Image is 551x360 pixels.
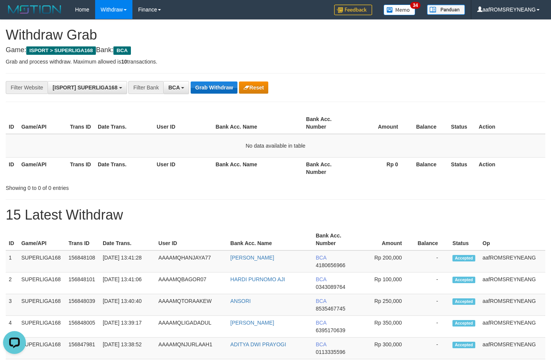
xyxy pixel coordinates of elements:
[358,294,413,316] td: Rp 250,000
[316,327,346,333] span: Copy 6395170639 to clipboard
[26,46,96,55] span: ISPORT > SUPERLIGA168
[352,112,409,134] th: Amount
[100,250,155,272] td: [DATE] 13:41:28
[6,229,18,250] th: ID
[3,3,26,26] button: Open LiveChat chat widget
[100,229,155,250] th: Date Trans.
[65,338,100,359] td: 156847981
[163,81,189,94] button: BCA
[358,229,413,250] th: Amount
[191,81,237,94] button: Grab Withdraw
[6,181,224,192] div: Showing 0 to 0 of 0 entries
[303,112,352,134] th: Bank Acc. Number
[413,229,449,250] th: Balance
[384,5,416,15] img: Button%20Memo.svg
[427,5,465,15] img: panduan.png
[154,112,213,134] th: User ID
[479,272,545,294] td: aafROMSREYNEANG
[452,298,475,305] span: Accepted
[18,338,65,359] td: SUPERLIGA168
[316,349,346,355] span: Copy 0113335596 to clipboard
[6,4,64,15] img: MOTION_logo.png
[316,262,346,268] span: Copy 4180656966 to clipboard
[316,255,326,261] span: BCA
[358,250,413,272] td: Rp 200,000
[227,229,312,250] th: Bank Acc. Name
[303,157,352,179] th: Bank Acc. Number
[6,27,545,43] h1: Withdraw Grab
[18,294,65,316] td: SUPERLIGA168
[316,320,326,326] span: BCA
[413,338,449,359] td: -
[316,276,326,282] span: BCA
[476,112,545,134] th: Action
[316,341,326,347] span: BCA
[168,84,180,91] span: BCA
[452,255,475,261] span: Accepted
[316,298,326,304] span: BCA
[100,272,155,294] td: [DATE] 13:41:06
[128,81,163,94] div: Filter Bank
[155,250,227,272] td: AAAAMQHANJAYA77
[6,250,18,272] td: 1
[53,84,117,91] span: [ISPORT] SUPERLIGA168
[452,320,475,327] span: Accepted
[65,272,100,294] td: 156848101
[476,157,545,179] th: Action
[413,250,449,272] td: -
[352,157,409,179] th: Rp 0
[67,112,95,134] th: Trans ID
[6,316,18,338] td: 4
[6,81,48,94] div: Filter Website
[18,157,67,179] th: Game/API
[448,157,476,179] th: Status
[410,2,420,9] span: 34
[409,112,448,134] th: Balance
[18,229,65,250] th: Game/API
[313,229,359,250] th: Bank Acc. Number
[6,207,545,223] h1: 15 Latest Withdraw
[6,58,545,65] p: Grab and process withdraw. Maximum allowed is transactions.
[230,341,286,347] a: ADITYA DWI PRAYOGI
[479,294,545,316] td: aafROMSREYNEANG
[155,272,227,294] td: AAAAMQBAGOR07
[479,229,545,250] th: Op
[358,316,413,338] td: Rp 350,000
[100,294,155,316] td: [DATE] 13:40:40
[65,250,100,272] td: 156848108
[413,316,449,338] td: -
[316,306,346,312] span: Copy 8535467745 to clipboard
[334,5,372,15] img: Feedback.jpg
[316,284,346,290] span: Copy 0343089764 to clipboard
[155,338,227,359] td: AAAAMQNJURLAAH1
[413,294,449,316] td: -
[448,112,476,134] th: Status
[113,46,131,55] span: BCA
[65,294,100,316] td: 156848039
[230,255,274,261] a: [PERSON_NAME]
[6,112,18,134] th: ID
[155,316,227,338] td: AAAAMQLIGADADUL
[358,272,413,294] td: Rp 100,000
[121,59,127,65] strong: 10
[154,157,213,179] th: User ID
[18,250,65,272] td: SUPERLIGA168
[6,272,18,294] td: 2
[18,316,65,338] td: SUPERLIGA168
[449,229,479,250] th: Status
[155,294,227,316] td: AAAAMQTORAAKEW
[358,338,413,359] td: Rp 300,000
[67,157,95,179] th: Trans ID
[213,112,303,134] th: Bank Acc. Name
[409,157,448,179] th: Balance
[155,229,227,250] th: User ID
[479,338,545,359] td: aafROMSREYNEANG
[230,276,285,282] a: HARDI PURNOMO AJI
[100,316,155,338] td: [DATE] 13:39:17
[65,229,100,250] th: Trans ID
[239,81,268,94] button: Reset
[95,112,154,134] th: Date Trans.
[100,338,155,359] td: [DATE] 13:38:52
[6,294,18,316] td: 3
[48,81,127,94] button: [ISPORT] SUPERLIGA168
